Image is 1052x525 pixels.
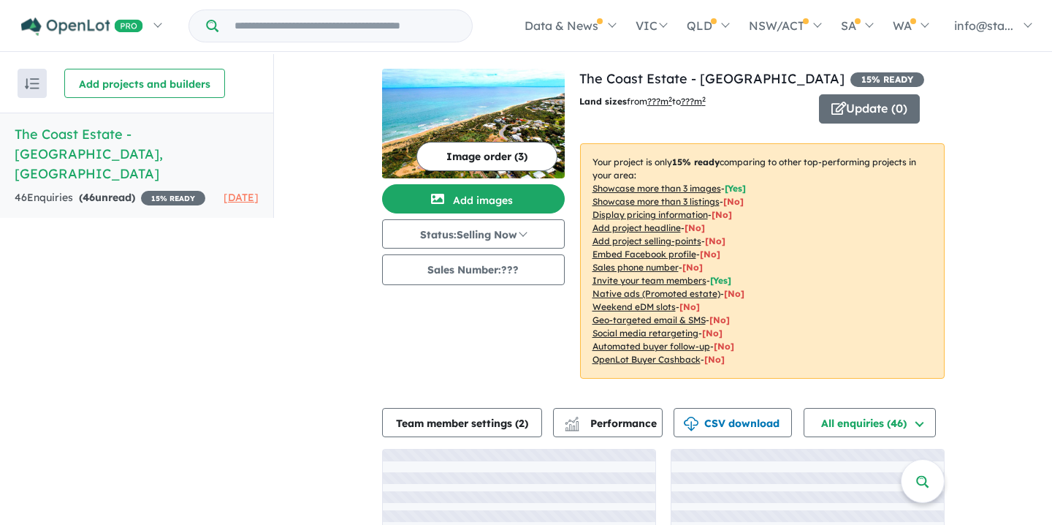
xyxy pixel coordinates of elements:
span: info@sta... [954,18,1013,33]
span: [ No ] [723,196,744,207]
button: Add projects and builders [64,69,225,98]
div: 46 Enquir ies [15,189,205,207]
u: OpenLot Buyer Cashback [592,354,701,365]
u: Social media retargeting [592,328,698,339]
strong: ( unread) [79,191,135,204]
span: [No] [704,354,725,365]
span: [ No ] [712,209,732,220]
span: [No] [702,328,723,339]
u: Geo-targeted email & SMS [592,314,706,325]
span: [ No ] [705,235,725,246]
span: [No] [724,288,744,299]
sup: 2 [668,95,672,103]
img: The Coast Estate - Dawesville [382,69,565,178]
button: All enquiries (46) [804,408,936,437]
button: Status:Selling Now [382,219,565,249]
span: [ No ] [682,262,703,273]
u: Embed Facebook profile [592,249,696,260]
u: Add project selling-points [592,235,701,246]
span: 2 [519,417,525,430]
span: [ Yes ] [725,183,746,194]
u: Add project headline [592,222,681,233]
u: ???m [681,96,706,107]
u: Showcase more than 3 listings [592,196,720,207]
b: Land sizes [579,96,627,107]
span: [DATE] [224,191,259,204]
img: bar-chart.svg [565,421,579,431]
u: Native ads (Promoted estate) [592,288,720,299]
span: [ No ] [700,249,720,260]
button: Add images [382,184,565,214]
button: Update (0) [819,94,920,124]
h5: The Coast Estate - [GEOGRAPHIC_DATA] , [GEOGRAPHIC_DATA] [15,124,259,184]
button: Performance [553,408,663,437]
img: line-chart.svg [565,417,578,425]
span: [No] [679,301,700,312]
u: Showcase more than 3 images [592,183,721,194]
button: Team member settings (2) [382,408,542,437]
p: from [579,94,808,109]
sup: 2 [702,95,706,103]
img: Openlot PRO Logo White [21,18,143,36]
input: Try estate name, suburb, builder or developer [221,10,469,42]
span: to [672,96,706,107]
button: Sales Number:??? [382,254,565,285]
u: Weekend eDM slots [592,301,676,312]
button: CSV download [674,408,792,437]
span: 15 % READY [850,72,924,87]
p: Your project is only comparing to other top-performing projects in your area: - - - - - - - - - -... [580,143,945,379]
u: ??? m [647,96,672,107]
span: Performance [567,417,657,430]
span: 15 % READY [141,191,205,205]
span: 46 [83,191,95,204]
u: Invite your team members [592,275,706,286]
a: The Coast Estate - [GEOGRAPHIC_DATA] [579,70,845,87]
u: Automated buyer follow-up [592,341,710,352]
img: download icon [684,417,698,431]
button: Image order (3) [416,142,557,171]
b: 15 % ready [672,156,720,167]
img: sort.svg [25,78,39,89]
span: [No] [714,341,734,352]
span: [ No ] [685,222,705,233]
span: [ Yes ] [710,275,731,286]
u: Display pricing information [592,209,708,220]
u: Sales phone number [592,262,679,273]
span: [No] [709,314,730,325]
